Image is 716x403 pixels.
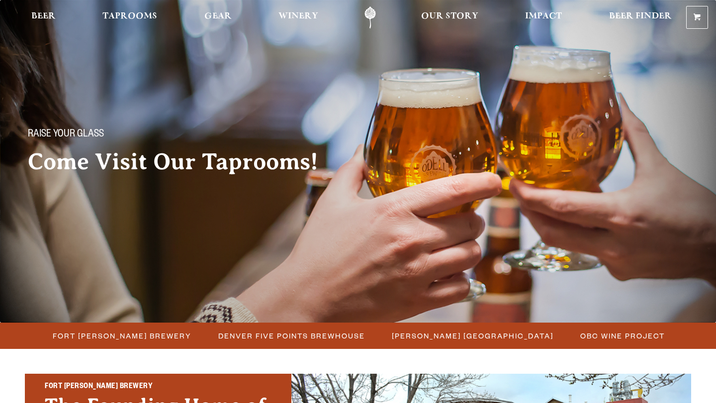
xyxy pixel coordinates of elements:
[519,6,568,29] a: Impact
[102,12,157,20] span: Taprooms
[198,6,238,29] a: Gear
[47,329,196,343] a: Fort [PERSON_NAME] Brewery
[421,12,478,20] span: Our Story
[574,329,670,343] a: OBC Wine Project
[45,381,271,394] h2: Fort [PERSON_NAME] Brewery
[31,12,56,20] span: Beer
[386,329,558,343] a: [PERSON_NAME] [GEOGRAPHIC_DATA]
[525,12,562,20] span: Impact
[415,6,485,29] a: Our Story
[272,6,325,29] a: Winery
[218,329,365,343] span: Denver Five Points Brewhouse
[609,12,672,20] span: Beer Finder
[580,329,665,343] span: OBC Wine Project
[352,6,389,29] a: Odell Home
[212,329,370,343] a: Denver Five Points Brewhouse
[28,129,104,141] span: Raise your glass
[25,6,62,29] a: Beer
[28,149,338,174] h2: Come Visit Our Taprooms!
[278,12,318,20] span: Winery
[603,6,678,29] a: Beer Finder
[392,329,553,343] span: [PERSON_NAME] [GEOGRAPHIC_DATA]
[53,329,191,343] span: Fort [PERSON_NAME] Brewery
[96,6,164,29] a: Taprooms
[204,12,232,20] span: Gear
